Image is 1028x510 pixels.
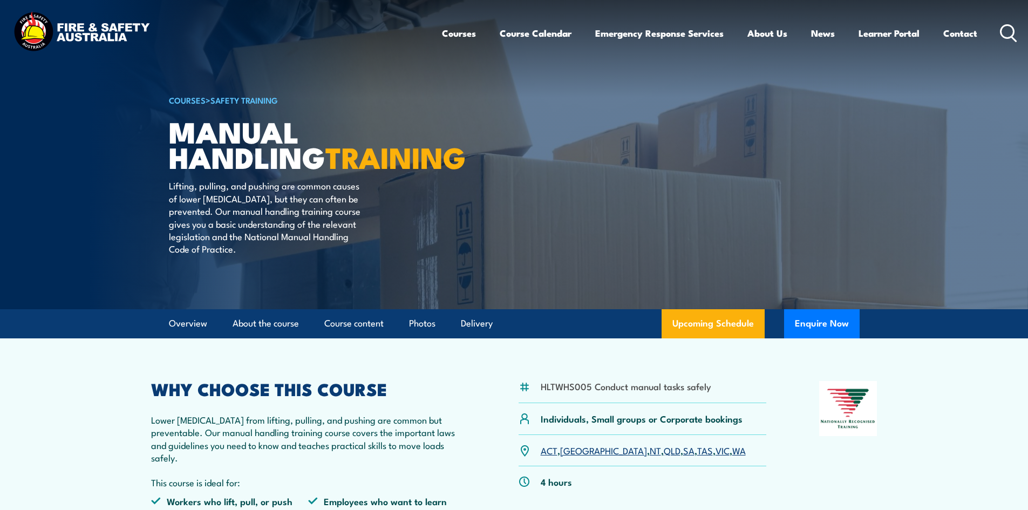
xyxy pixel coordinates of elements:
[811,19,835,47] a: News
[683,444,695,457] a: SA
[151,476,466,488] p: This course is ideal for:
[151,413,466,464] p: Lower [MEDICAL_DATA] from lifting, pulling, and pushing are common but preventable. Our manual ha...
[324,309,384,338] a: Course content
[169,119,435,169] h1: Manual Handling
[819,381,877,436] img: Nationally Recognised Training logo.
[169,93,435,106] h6: >
[859,19,920,47] a: Learner Portal
[784,309,860,338] button: Enquire Now
[943,19,977,47] a: Contact
[233,309,299,338] a: About the course
[697,444,713,457] a: TAS
[442,19,476,47] a: Courses
[541,412,743,425] p: Individuals, Small groups or Corporate bookings
[169,309,207,338] a: Overview
[541,380,711,392] li: HLTWHS005 Conduct manual tasks safely
[151,381,466,396] h2: WHY CHOOSE THIS COURSE
[541,444,746,457] p: , , , , , , ,
[716,444,730,457] a: VIC
[169,94,206,106] a: COURSES
[732,444,746,457] a: WA
[541,444,557,457] a: ACT
[409,309,435,338] a: Photos
[541,475,572,488] p: 4 hours
[210,94,278,106] a: Safety Training
[500,19,571,47] a: Course Calendar
[664,444,680,457] a: QLD
[560,444,647,457] a: [GEOGRAPHIC_DATA]
[662,309,765,338] a: Upcoming Schedule
[747,19,787,47] a: About Us
[169,179,366,255] p: Lifting, pulling, and pushing are common causes of lower [MEDICAL_DATA], but they can often be pr...
[595,19,724,47] a: Emergency Response Services
[325,134,466,179] strong: TRAINING
[650,444,661,457] a: NT
[461,309,493,338] a: Delivery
